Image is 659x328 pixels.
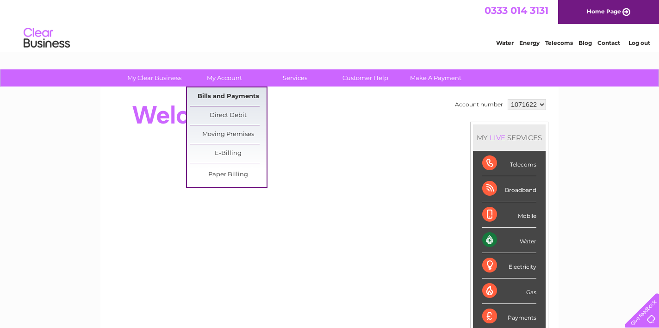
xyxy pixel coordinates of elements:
[496,39,514,46] a: Water
[23,24,70,52] img: logo.png
[488,133,507,142] div: LIVE
[190,144,267,163] a: E-Billing
[116,69,193,87] a: My Clear Business
[519,39,540,46] a: Energy
[453,97,505,112] td: Account number
[473,124,546,151] div: MY SERVICES
[482,253,536,278] div: Electricity
[190,106,267,125] a: Direct Debit
[482,278,536,304] div: Gas
[485,5,548,16] a: 0333 014 3131
[482,202,536,228] div: Mobile
[545,39,573,46] a: Telecoms
[190,166,267,184] a: Paper Billing
[628,39,650,46] a: Log out
[112,5,549,45] div: Clear Business is a trading name of Verastar Limited (registered in [GEOGRAPHIC_DATA] No. 3667643...
[327,69,404,87] a: Customer Help
[257,69,333,87] a: Services
[482,151,536,176] div: Telecoms
[482,176,536,202] div: Broadband
[398,69,474,87] a: Make A Payment
[597,39,620,46] a: Contact
[190,87,267,106] a: Bills and Payments
[190,125,267,144] a: Moving Premises
[187,69,263,87] a: My Account
[482,228,536,253] div: Water
[578,39,592,46] a: Blog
